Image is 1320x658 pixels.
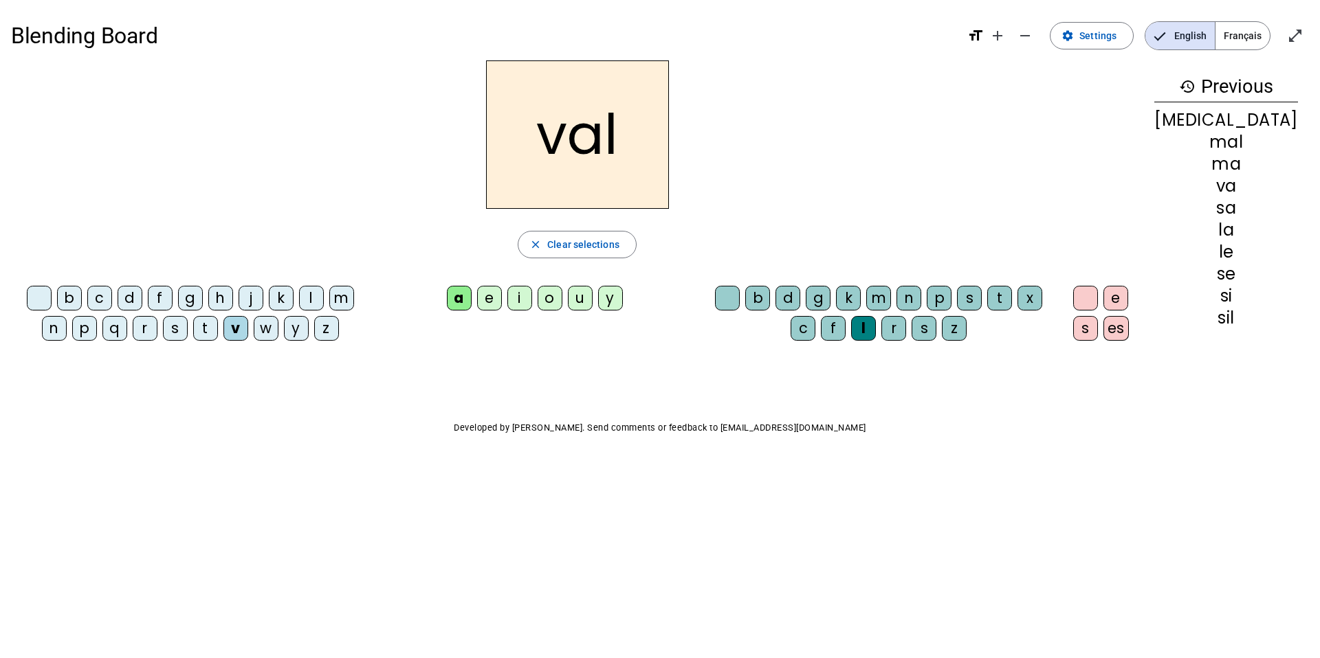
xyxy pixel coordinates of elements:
button: Clear selections [518,231,637,258]
h3: Previous [1154,71,1298,102]
div: d [775,286,800,310]
div: k [836,286,861,310]
div: c [791,316,815,341]
h2: val [486,60,669,209]
div: o [538,286,562,310]
span: Settings [1079,27,1116,44]
div: [MEDICAL_DATA] [1154,112,1298,128]
div: h [208,286,233,310]
div: t [193,316,218,341]
div: i [507,286,532,310]
div: mal [1154,134,1298,150]
div: m [866,286,891,310]
div: r [881,316,906,341]
div: la [1154,222,1298,238]
div: r [133,316,157,341]
div: le [1154,244,1298,260]
span: Français [1215,22,1270,49]
div: s [1073,316,1098,341]
div: ma [1154,156,1298,172]
div: q [102,316,127,341]
div: b [745,286,770,310]
div: z [942,316,967,341]
div: x [1017,286,1042,310]
div: u [568,286,593,310]
mat-icon: open_in_full [1287,27,1303,44]
div: s [163,316,188,341]
button: Settings [1050,22,1134,49]
span: Clear selections [547,236,619,253]
button: Decrease font size [1011,22,1039,49]
div: e [1103,286,1128,310]
div: n [42,316,67,341]
div: g [178,286,203,310]
span: English [1145,22,1215,49]
div: v [223,316,248,341]
div: va [1154,178,1298,194]
div: s [957,286,982,310]
div: c [87,286,112,310]
div: sa [1154,200,1298,216]
p: Developed by [PERSON_NAME]. Send comments or feedback to [EMAIL_ADDRESS][DOMAIN_NAME] [11,420,1309,436]
div: z [314,316,339,341]
div: si [1154,288,1298,304]
div: sil [1154,310,1298,326]
div: j [239,286,263,310]
div: a [447,286,472,310]
div: n [896,286,921,310]
div: y [598,286,623,310]
div: e [477,286,502,310]
div: m [329,286,354,310]
mat-icon: add [989,27,1006,44]
mat-icon: settings [1061,30,1074,42]
div: f [821,316,846,341]
mat-icon: format_size [967,27,984,44]
mat-icon: remove [1017,27,1033,44]
mat-icon: close [529,238,542,251]
mat-icon: history [1179,78,1196,95]
div: p [72,316,97,341]
div: l [299,286,324,310]
div: y [284,316,309,341]
div: es [1103,316,1129,341]
div: se [1154,266,1298,282]
div: t [987,286,1012,310]
div: f [148,286,173,310]
h1: Blending Board [11,14,956,58]
div: w [254,316,278,341]
div: s [912,316,936,341]
div: b [57,286,82,310]
div: k [269,286,294,310]
div: g [806,286,830,310]
mat-button-toggle-group: Language selection [1145,21,1270,50]
button: Enter full screen [1281,22,1309,49]
div: l [851,316,876,341]
div: p [927,286,951,310]
button: Increase font size [984,22,1011,49]
div: d [118,286,142,310]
